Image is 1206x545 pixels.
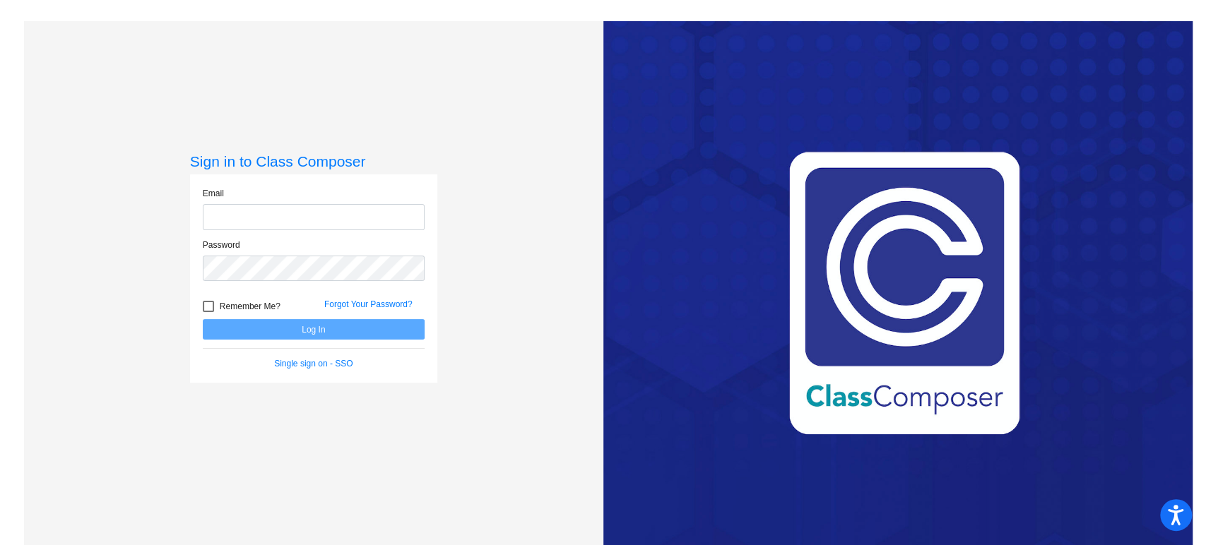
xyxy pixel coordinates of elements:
[220,298,280,315] span: Remember Me?
[203,319,425,340] button: Log In
[324,299,413,309] a: Forgot Your Password?
[274,359,353,369] a: Single sign on - SSO
[203,239,240,251] label: Password
[190,152,437,170] h3: Sign in to Class Composer
[203,187,224,200] label: Email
